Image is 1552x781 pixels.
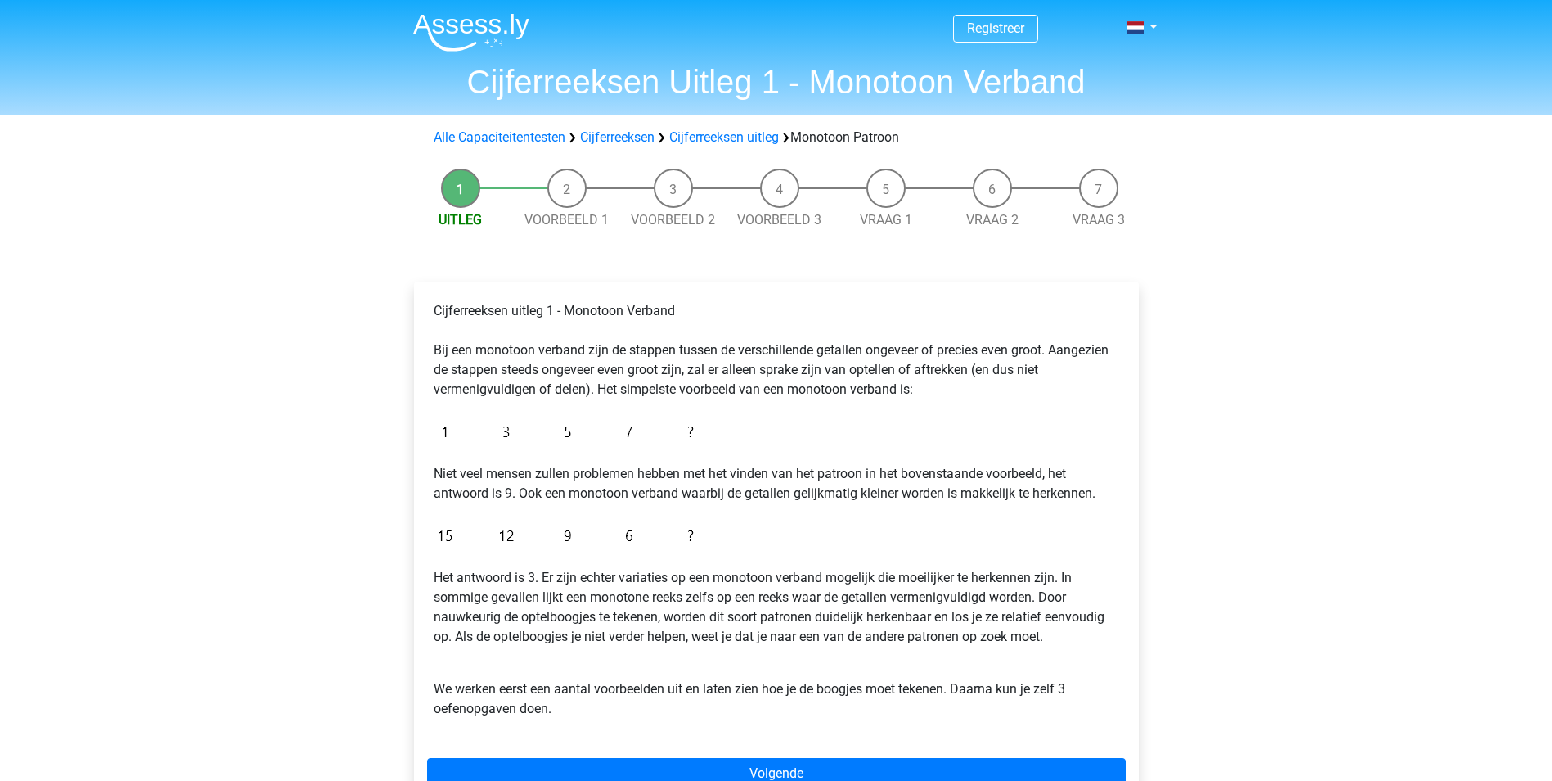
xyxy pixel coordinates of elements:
a: Vraag 1 [860,212,912,228]
a: Alle Capaciteitentesten [434,129,565,145]
p: Het antwoord is 3. Er zijn echter variaties op een monotoon verband mogelijk die moeilijker te he... [434,568,1119,647]
a: Uitleg [439,212,482,228]
a: Vraag 2 [966,212,1019,228]
a: Cijferreeksen uitleg [669,129,779,145]
img: Figure sequences Example 2.png [434,517,702,555]
img: Figure sequences Example 1.png [434,413,702,451]
a: Voorbeeld 1 [524,212,609,228]
p: Cijferreeksen uitleg 1 - Monotoon Verband Bij een monotoon verband zijn de stappen tussen de vers... [434,301,1119,400]
a: Registreer [967,20,1024,36]
a: Voorbeeld 2 [631,212,715,228]
a: Vraag 3 [1073,212,1125,228]
h1: Cijferreeksen Uitleg 1 - Monotoon Verband [400,62,1153,102]
div: Monotoon Patroon [427,128,1126,147]
img: Assessly [413,13,529,52]
p: Niet veel mensen zullen problemen hebben met het vinden van het patroon in het bovenstaande voorb... [434,464,1119,503]
a: Cijferreeksen [580,129,655,145]
a: Voorbeeld 3 [737,212,821,228]
p: We werken eerst een aantal voorbeelden uit en laten zien hoe je de boogjes moet tekenen. Daarna k... [434,660,1119,719]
